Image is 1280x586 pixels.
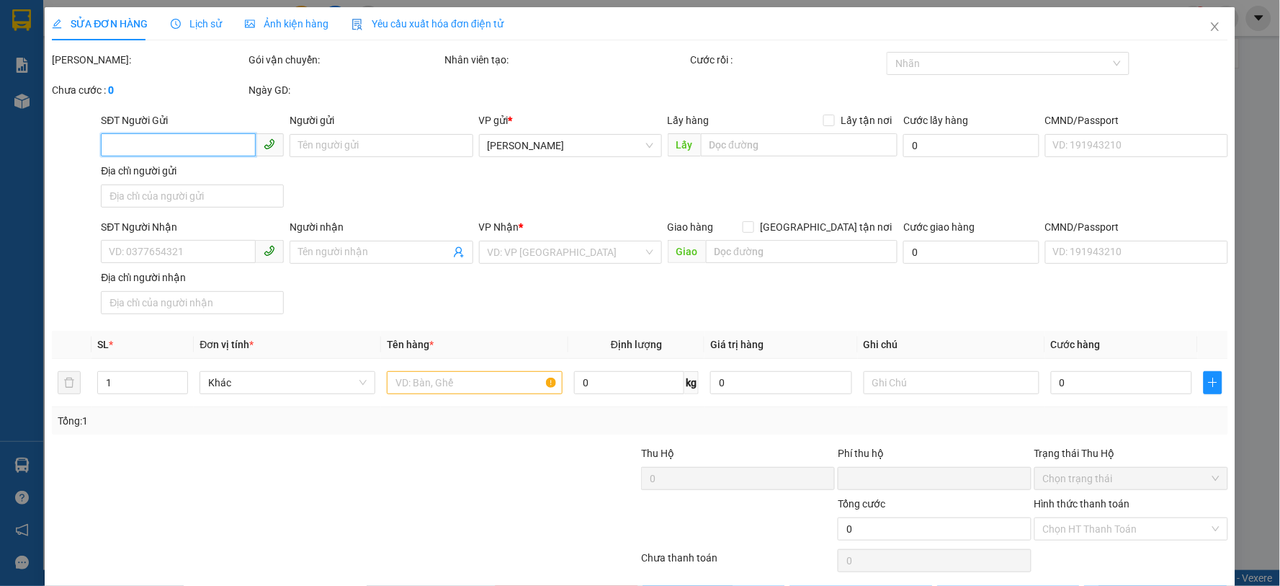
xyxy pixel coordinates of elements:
[706,240,898,263] input: Dọc đường
[684,371,699,394] span: kg
[171,18,222,30] span: Lịch sử
[903,134,1039,157] input: Cước lấy hàng
[1034,498,1130,510] label: Hình thức thanh toán
[640,550,836,575] div: Chưa thanh toán
[641,448,674,459] span: Thu Hộ
[445,52,688,68] div: Nhân viên tạo:
[264,138,275,150] span: phone
[290,219,473,235] div: Người nhận
[387,371,563,394] input: VD: Bàn, Ghế
[668,133,701,156] span: Lấy
[208,372,367,394] span: Khác
[479,221,519,233] span: VP Nhận
[352,18,504,30] span: Yêu cầu xuất hóa đơn điện tử
[1045,112,1228,128] div: CMND/Passport
[101,291,284,314] input: Địa chỉ của người nhận
[249,52,442,68] div: Gói vận chuyển:
[249,82,442,98] div: Ngày GD:
[858,331,1045,359] th: Ghi chú
[264,245,275,257] span: phone
[838,445,1031,467] div: Phí thu hộ
[352,19,363,30] img: icon
[701,133,898,156] input: Dọc đường
[101,112,284,128] div: SĐT Người Gửi
[611,339,662,350] span: Định lượng
[754,219,898,235] span: [GEOGRAPHIC_DATA] tận nơi
[710,339,764,350] span: Giá trị hàng
[1195,7,1235,48] button: Close
[58,371,81,394] button: delete
[52,82,246,98] div: Chưa cước :
[58,413,494,429] div: Tổng: 1
[668,115,710,126] span: Lấy hàng
[691,52,885,68] div: Cước rồi :
[387,339,434,350] span: Tên hàng
[108,84,114,96] b: 0
[1034,445,1228,461] div: Trạng thái Thu Hộ
[1204,371,1222,394] button: plus
[1204,377,1221,389] span: plus
[200,339,254,350] span: Đơn vị tính
[838,498,885,510] span: Tổng cước
[101,219,284,235] div: SĐT Người Nhận
[1209,21,1221,32] span: close
[1051,339,1101,350] span: Cước hàng
[1043,468,1219,489] span: Chọn trạng thái
[101,163,284,179] div: Địa chỉ người gửi
[245,19,255,29] span: picture
[97,339,109,350] span: SL
[903,115,968,126] label: Cước lấy hàng
[52,19,62,29] span: edit
[52,18,148,30] span: SỬA ĐƠN HÀNG
[479,112,662,128] div: VP gửi
[668,240,706,263] span: Giao
[101,270,284,285] div: Địa chỉ người nhận
[903,221,975,233] label: Cước giao hàng
[52,52,246,68] div: [PERSON_NAME]:
[835,112,898,128] span: Lấy tận nơi
[245,18,328,30] span: Ảnh kiện hàng
[668,221,714,233] span: Giao hàng
[171,19,181,29] span: clock-circle
[903,241,1039,264] input: Cước giao hàng
[1045,219,1228,235] div: CMND/Passport
[864,371,1039,394] input: Ghi Chú
[453,247,465,258] span: user-add
[488,135,653,156] span: Phan Đình Phùng
[101,185,284,208] input: Địa chỉ của người gửi
[290,112,473,128] div: Người gửi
